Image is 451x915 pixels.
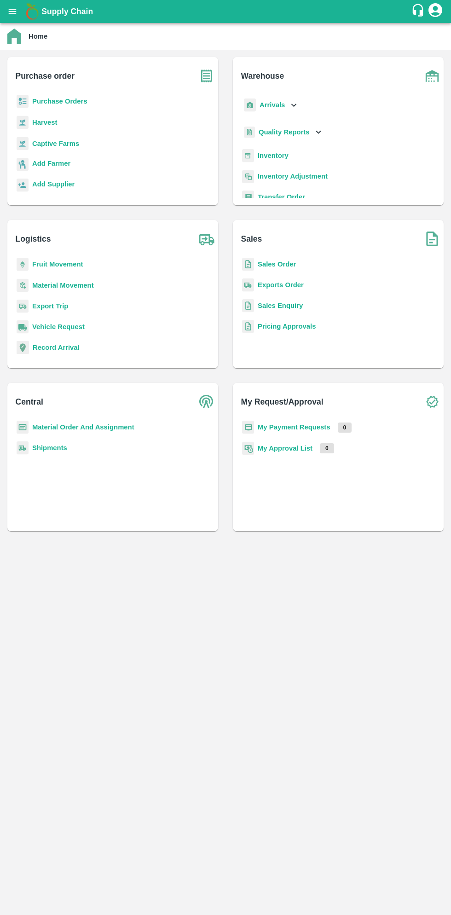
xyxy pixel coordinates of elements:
div: account of current user [427,2,444,21]
img: qualityReport [244,127,255,138]
a: Supply Chain [41,5,411,18]
a: Pricing Approvals [258,323,316,330]
b: Sales [241,232,262,245]
img: recordArrival [17,341,29,354]
img: whInventory [242,149,254,162]
a: Harvest [32,119,57,126]
img: whTransfer [242,191,254,204]
img: harvest [17,116,29,129]
div: customer-support [411,3,427,20]
img: shipments [17,441,29,455]
b: Central [16,395,43,408]
img: warehouse [421,64,444,87]
img: supplier [17,179,29,192]
img: check [421,390,444,413]
b: Add Farmer [32,160,70,167]
img: payment [242,421,254,434]
div: Arrivals [242,95,299,116]
img: sales [242,299,254,313]
img: whArrival [244,98,256,112]
a: Material Movement [32,282,94,289]
img: fruit [17,258,29,271]
a: Exports Order [258,281,304,289]
b: Add Supplier [32,180,75,188]
b: Supply Chain [41,7,93,16]
a: My Payment Requests [258,423,330,431]
img: home [7,29,21,44]
a: Inventory [258,152,289,159]
a: Fruit Movement [32,261,83,268]
a: My Approval List [258,445,312,452]
b: Logistics [16,232,51,245]
div: Quality Reports [242,123,324,142]
p: 0 [320,443,334,453]
b: Purchase order [16,69,75,82]
img: shipments [242,278,254,292]
a: Material Order And Assignment [32,423,134,431]
a: Add Farmer [32,158,70,171]
b: Home [29,33,47,40]
img: soSales [421,227,444,250]
a: Add Supplier [32,179,75,191]
img: approval [242,441,254,455]
img: truck [195,227,218,250]
a: Inventory Adjustment [258,173,328,180]
a: Purchase Orders [32,98,87,105]
img: harvest [17,137,29,151]
b: Warehouse [241,69,284,82]
b: Arrivals [260,101,285,109]
p: 0 [338,423,352,433]
img: vehicle [17,320,29,334]
img: material [17,278,29,292]
a: Shipments [32,444,67,452]
img: sales [242,258,254,271]
img: delivery [17,300,29,313]
a: Sales Enquiry [258,302,303,309]
a: Export Trip [32,302,68,310]
img: central [195,390,218,413]
img: logo [23,2,41,21]
img: farmer [17,158,29,171]
a: Transfer Order [258,193,305,201]
img: sales [242,320,254,333]
button: open drawer [2,1,23,22]
a: Record Arrival [33,344,80,351]
a: Captive Farms [32,140,79,147]
img: centralMaterial [17,421,29,434]
img: inventory [242,170,254,183]
a: Vehicle Request [32,323,85,330]
img: purchase [195,64,218,87]
a: Sales Order [258,261,296,268]
b: Quality Reports [259,128,310,136]
b: My Request/Approval [241,395,324,408]
img: reciept [17,95,29,108]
